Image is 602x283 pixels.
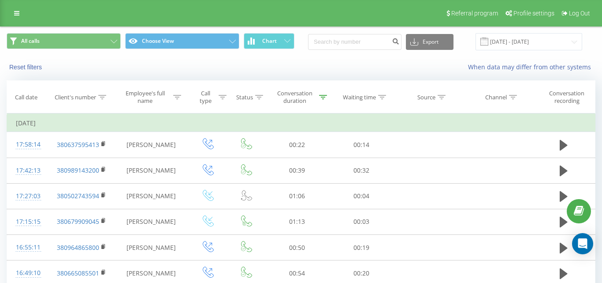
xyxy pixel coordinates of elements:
[329,235,394,260] td: 00:19
[406,34,453,50] button: Export
[343,94,376,101] div: Waiting time
[57,269,99,277] a: 380665085501
[125,33,239,49] button: Choose View
[115,132,187,158] td: [PERSON_NAME]
[572,233,593,254] div: Open Intercom Messenger
[329,209,394,234] td: 00:03
[115,235,187,260] td: [PERSON_NAME]
[16,136,39,153] div: 17:58:14
[16,264,39,282] div: 16:49:10
[115,209,187,234] td: [PERSON_NAME]
[265,235,329,260] td: 00:50
[7,33,121,49] button: All calls
[57,140,99,149] a: 380637595413
[451,10,498,17] span: Referral program
[7,63,46,71] button: Reset filters
[7,114,595,132] td: [DATE]
[329,158,394,183] td: 00:32
[57,243,99,252] a: 380964865800
[329,183,394,209] td: 00:04
[265,209,329,234] td: 01:13
[329,132,394,158] td: 00:14
[16,239,39,256] div: 16:55:11
[55,94,96,101] div: Client's number
[57,217,99,226] a: 380679909045
[265,132,329,158] td: 00:22
[236,94,253,101] div: Status
[265,158,329,183] td: 00:39
[16,213,39,230] div: 17:15:15
[21,38,40,45] span: All calls
[195,90,216,105] div: Call type
[541,90,593,105] div: Conversation recording
[57,192,99,200] a: 380502743594
[16,162,39,179] div: 17:42:13
[262,38,277,44] span: Chart
[119,90,171,105] div: Employee's full name
[115,158,187,183] td: [PERSON_NAME]
[115,183,187,209] td: [PERSON_NAME]
[57,166,99,174] a: 380989143200
[308,34,401,50] input: Search by number
[468,63,595,71] a: When data may differ from other systems
[417,94,435,101] div: Source
[513,10,554,17] span: Profile settings
[15,94,37,101] div: Call date
[244,33,294,49] button: Chart
[569,10,590,17] span: Log Out
[273,90,317,105] div: Conversation duration
[265,183,329,209] td: 01:06
[485,94,507,101] div: Channel
[16,188,39,205] div: 17:27:03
